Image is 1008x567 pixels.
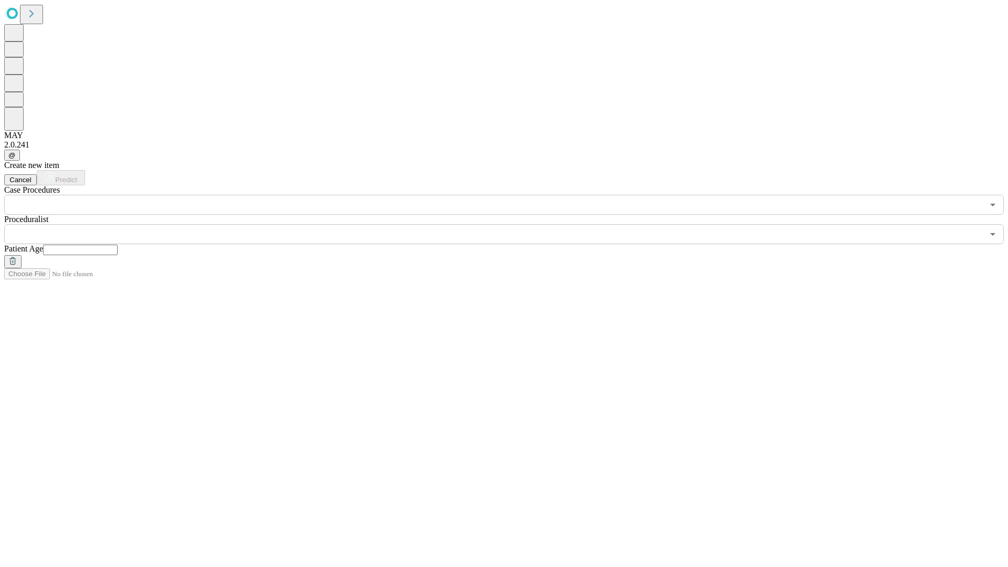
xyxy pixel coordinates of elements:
[4,131,1004,140] div: MAY
[985,227,1000,241] button: Open
[4,244,43,253] span: Patient Age
[37,170,85,185] button: Predict
[55,176,77,184] span: Predict
[9,176,31,184] span: Cancel
[985,197,1000,212] button: Open
[8,151,16,159] span: @
[4,140,1004,150] div: 2.0.241
[4,150,20,161] button: @
[4,174,37,185] button: Cancel
[4,185,60,194] span: Scheduled Procedure
[4,161,59,170] span: Create new item
[4,215,48,224] span: Proceduralist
